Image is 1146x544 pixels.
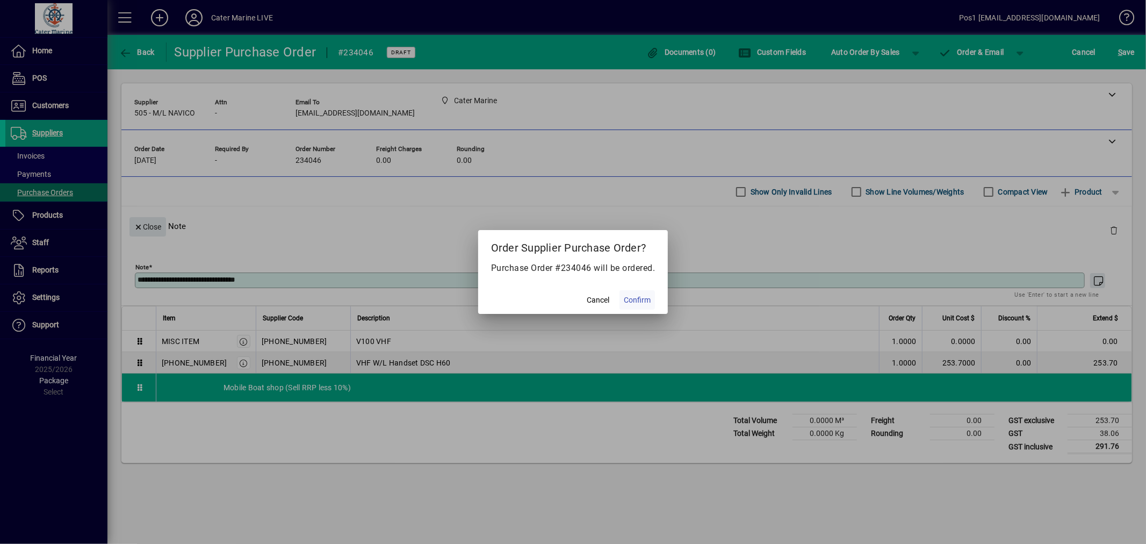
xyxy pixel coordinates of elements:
button: Confirm [619,290,655,310]
span: Confirm [624,295,651,306]
span: Cancel [587,295,609,306]
p: Purchase Order #234046 will be ordered. [491,262,655,275]
button: Cancel [581,290,615,310]
h2: Order Supplier Purchase Order? [478,230,668,261]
